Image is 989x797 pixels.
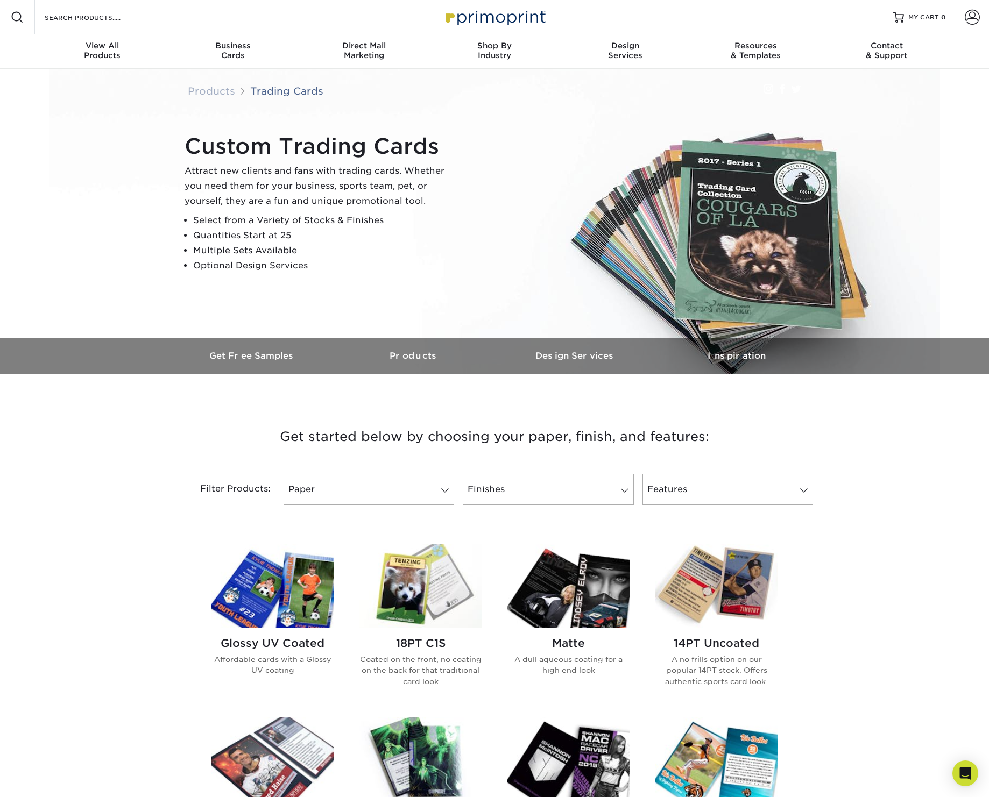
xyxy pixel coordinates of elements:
span: View All [37,41,168,51]
a: Glossy UV Coated Trading Cards Glossy UV Coated Affordable cards with a Glossy UV coating [211,544,334,704]
div: Filter Products: [172,474,279,505]
a: Inspiration [656,338,817,374]
div: & Support [821,41,952,60]
a: Products [333,338,494,374]
div: Products [37,41,168,60]
p: Affordable cards with a Glossy UV coating [211,654,334,676]
a: 14PT Uncoated Trading Cards 14PT Uncoated A no frills option on our popular 14PT stock. Offers au... [655,544,778,704]
h3: Design Services [494,351,656,361]
span: 0 [941,13,946,21]
li: Multiple Sets Available [193,243,454,258]
span: MY CART [908,13,939,22]
a: View AllProducts [37,34,168,69]
h2: Matte [507,637,630,650]
a: Direct MailMarketing [299,34,429,69]
a: Features [642,474,813,505]
li: Select from a Variety of Stocks & Finishes [193,213,454,228]
input: SEARCH PRODUCTS..... [44,11,149,24]
p: Attract new clients and fans with trading cards. Whether you need them for your business, sports ... [185,163,454,209]
div: Services [560,41,690,60]
img: Matte Trading Cards [507,544,630,628]
span: Design [560,41,690,51]
a: Products [188,85,235,97]
a: DesignServices [560,34,690,69]
span: Business [168,41,299,51]
div: Open Intercom Messenger [952,760,978,786]
span: Shop By [429,41,560,51]
img: Primoprint [441,5,548,29]
h3: Products [333,351,494,361]
h2: 18PT C1S [359,637,482,650]
h3: Get Free Samples [172,351,333,361]
a: Contact& Support [821,34,952,69]
span: Direct Mail [299,41,429,51]
img: 18PT C1S Trading Cards [359,544,482,628]
li: Optional Design Services [193,258,454,273]
h1: Custom Trading Cards [185,133,454,159]
img: 14PT Uncoated Trading Cards [655,544,778,628]
h3: Inspiration [656,351,817,361]
a: Finishes [463,474,633,505]
a: Trading Cards [250,85,323,97]
a: BusinessCards [168,34,299,69]
a: Design Services [494,338,656,374]
div: Cards [168,41,299,60]
p: A no frills option on our popular 14PT stock. Offers authentic sports card look. [655,654,778,687]
a: Shop ByIndustry [429,34,560,69]
h2: Glossy UV Coated [211,637,334,650]
div: Marketing [299,41,429,60]
a: Get Free Samples [172,338,333,374]
img: Glossy UV Coated Trading Cards [211,544,334,628]
div: Industry [429,41,560,60]
a: Paper [284,474,454,505]
p: A dull aqueous coating for a high end look [507,654,630,676]
h2: 14PT Uncoated [655,637,778,650]
a: 18PT C1S Trading Cards 18PT C1S Coated on the front, no coating on the back for that traditional ... [359,544,482,704]
a: Matte Trading Cards Matte A dull aqueous coating for a high end look [507,544,630,704]
p: Coated on the front, no coating on the back for that traditional card look [359,654,482,687]
h3: Get started below by choosing your paper, finish, and features: [180,412,809,461]
li: Quantities Start at 25 [193,228,454,243]
span: Contact [821,41,952,51]
a: Resources& Templates [690,34,821,69]
span: Resources [690,41,821,51]
div: & Templates [690,41,821,60]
